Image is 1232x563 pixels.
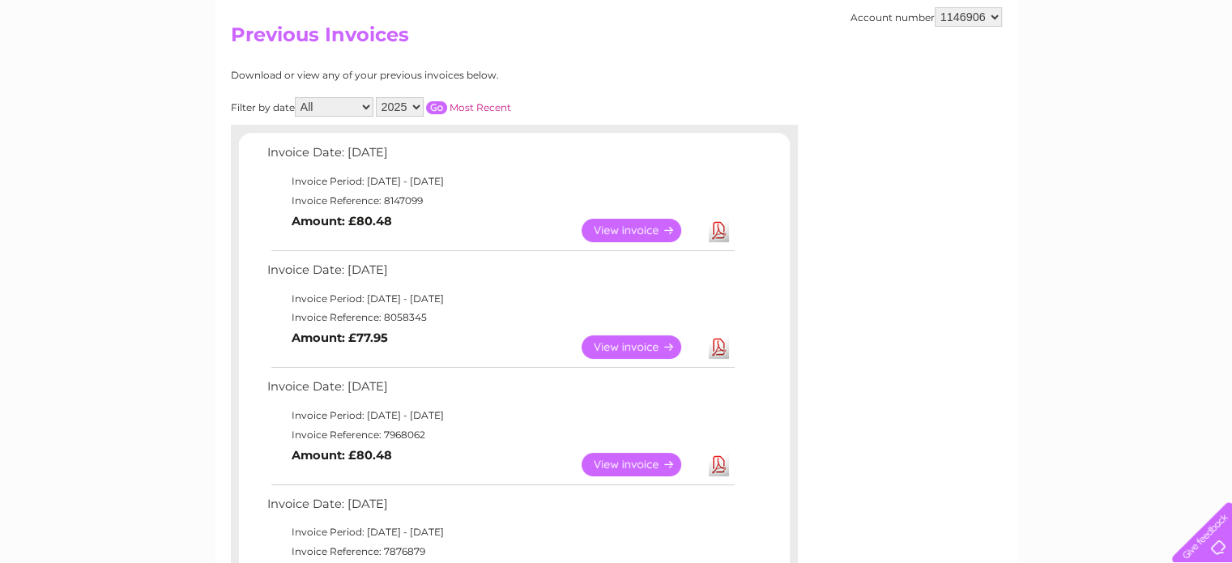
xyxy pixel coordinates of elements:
[263,289,737,309] td: Invoice Period: [DATE] - [DATE]
[709,453,729,476] a: Download
[450,101,511,113] a: Most Recent
[263,425,737,445] td: Invoice Reference: 7968062
[231,97,656,117] div: Filter by date
[263,308,737,327] td: Invoice Reference: 8058345
[1124,69,1164,81] a: Contact
[263,522,737,542] td: Invoice Period: [DATE] - [DATE]
[263,172,737,191] td: Invoice Period: [DATE] - [DATE]
[709,219,729,242] a: Download
[850,7,1002,27] div: Account number
[263,376,737,406] td: Invoice Date: [DATE]
[292,331,388,345] b: Amount: £77.95
[582,453,701,476] a: View
[292,214,392,228] b: Amount: £80.48
[43,42,126,92] img: logo.png
[1091,69,1115,81] a: Blog
[263,493,737,523] td: Invoice Date: [DATE]
[927,8,1038,28] a: 0333 014 3131
[582,219,701,242] a: View
[1033,69,1081,81] a: Telecoms
[263,142,737,172] td: Invoice Date: [DATE]
[263,406,737,425] td: Invoice Period: [DATE] - [DATE]
[231,70,656,81] div: Download or view any of your previous invoices below.
[263,259,737,289] td: Invoice Date: [DATE]
[582,335,701,359] a: View
[292,448,392,463] b: Amount: £80.48
[263,542,737,561] td: Invoice Reference: 7876879
[263,191,737,211] td: Invoice Reference: 8147099
[1179,69,1217,81] a: Log out
[709,335,729,359] a: Download
[231,23,1002,54] h2: Previous Invoices
[234,9,1000,79] div: Clear Business is a trading name of Verastar Limited (registered in [GEOGRAPHIC_DATA] No. 3667643...
[987,69,1023,81] a: Energy
[947,69,978,81] a: Water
